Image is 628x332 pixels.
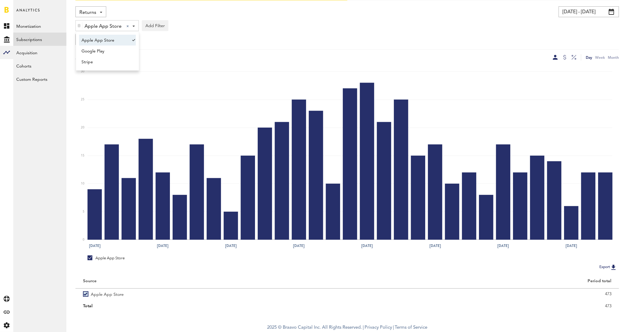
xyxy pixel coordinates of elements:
text: 5 [83,210,84,213]
span: Apple App Store [81,35,128,46]
a: Apple App Store [79,35,130,46]
text: 20 [81,126,84,129]
span: Returns [79,8,96,18]
button: Export [598,263,619,271]
div: Total [83,302,340,311]
text: [DATE] [429,243,441,249]
text: [DATE] [225,243,237,249]
text: [DATE] [157,243,168,249]
text: 30 [81,70,84,73]
div: 473 [355,289,612,299]
span: Google Play [81,46,128,56]
div: Period total [355,279,612,284]
a: Terms of Service [395,325,427,330]
div: Delete [76,21,82,31]
text: [DATE] [89,243,100,249]
img: Export [610,264,617,271]
text: 15 [81,154,84,157]
a: Monetization [13,19,66,33]
text: 10 [81,182,84,185]
img: trash_awesome_blue.svg [77,24,81,28]
a: Cohorts [13,59,66,72]
a: Subscriptions [13,33,66,46]
div: Day [586,54,592,61]
a: Privacy Policy [365,325,392,330]
a: Custom Reports [13,72,66,86]
a: Acquisition [13,46,66,59]
div: Apple App Store [88,255,125,261]
span: Analytics [16,7,40,19]
div: Week [595,54,605,61]
text: [DATE] [498,243,509,249]
div: Clear [126,25,129,27]
span: Stripe [81,57,128,67]
div: Month [608,54,619,61]
text: 0 [83,239,84,242]
text: [DATE] [293,243,305,249]
div: 473 [355,302,612,311]
a: Stripe [79,56,130,67]
text: [DATE] [566,243,577,249]
span: Apple App Store [91,289,124,299]
span: Support [12,4,34,10]
button: Add Filter [142,20,168,31]
a: Google Play [79,46,130,56]
text: [DATE] [362,243,373,249]
text: 25 [81,98,84,101]
span: Apple App Store [84,21,122,32]
div: Source [83,279,97,284]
